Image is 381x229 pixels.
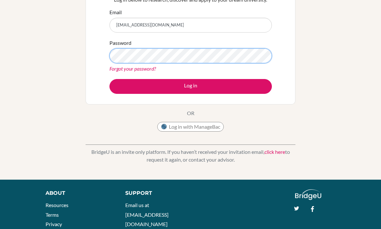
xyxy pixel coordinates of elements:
[46,221,62,227] a: Privacy
[264,149,285,155] a: click here
[86,148,295,164] p: BridgeU is an invite only platform. If you haven’t received your invitation email, to request it ...
[46,202,68,208] a: Resources
[109,9,122,16] label: Email
[46,212,59,218] a: Terms
[46,190,111,197] div: About
[187,110,194,117] p: OR
[109,79,272,94] button: Log in
[109,39,131,47] label: Password
[125,202,169,227] a: Email us at [EMAIL_ADDRESS][DOMAIN_NAME]
[125,190,184,197] div: Support
[157,122,224,132] button: Log in with ManageBac
[295,190,321,200] img: logo_white@2x-f4f0deed5e89b7ecb1c2cc34c3e3d731f90f0f143d5ea2071677605dd97b5244.png
[109,66,156,72] a: Forgot your password?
